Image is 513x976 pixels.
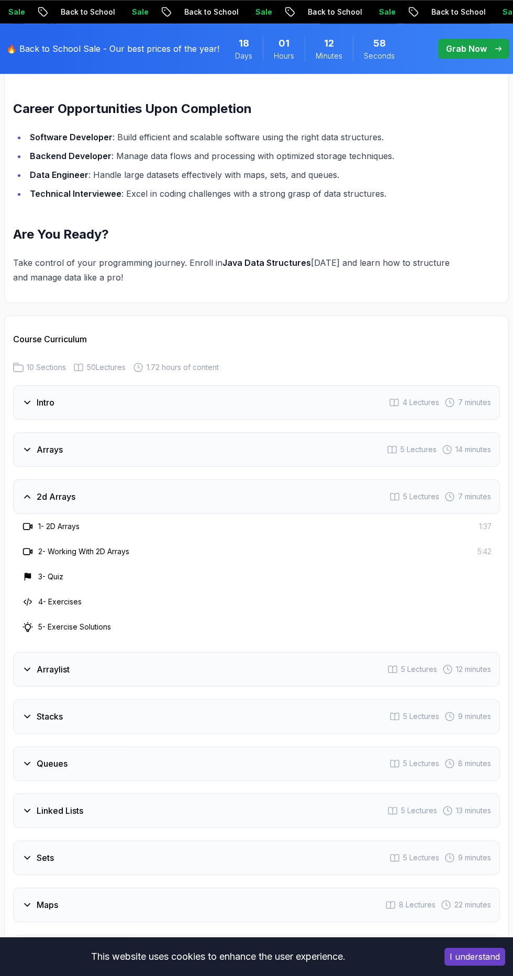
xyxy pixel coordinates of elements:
[37,710,63,723] h3: Stacks
[13,746,500,781] button: Queues5 Lectures 8 minutes
[235,51,252,61] span: Days
[455,444,491,455] span: 14 minutes
[13,699,500,734] button: Stacks5 Lectures 9 minutes
[8,945,429,968] div: This website uses cookies to enhance the user experience.
[13,255,451,285] p: Take control of your programming journey. Enroll in [DATE] and learn how to structure and manage ...
[30,132,113,142] strong: Software Developer
[37,396,54,409] h3: Intro
[13,432,500,467] button: Arrays5 Lectures 14 minutes
[13,333,500,345] h2: Course Curriculum
[13,100,451,117] h2: Career Opportunities Upon Completion
[299,7,370,17] p: Back to School
[38,622,111,632] h3: 5 - Exercise Solutions
[27,362,66,373] span: 10 Sections
[27,149,451,163] li: : Manage data flows and processing with optimized storage techniques.
[247,7,280,17] p: Sale
[444,948,505,966] button: Accept cookies
[403,711,439,722] span: 5 Lectures
[13,840,500,875] button: Sets5 Lectures 9 minutes
[458,491,491,502] span: 7 minutes
[37,851,54,864] h3: Sets
[27,130,451,144] li: : Build efficient and scalable software using the right data structures.
[458,758,491,769] span: 8 minutes
[222,257,311,268] strong: Java Data Structures
[403,758,439,769] span: 5 Lectures
[38,546,129,557] h3: 2 - Working With 2D Arrays
[239,36,249,51] span: 18 Days
[13,652,500,687] button: Arraylist5 Lectures 12 minutes
[400,444,437,455] span: 5 Lectures
[6,42,219,55] p: 🔥 Back to School Sale - Our best prices of the year!
[37,663,70,676] h3: Arraylist
[38,521,80,532] h3: 1 - 2D Arrays
[401,664,437,675] span: 5 Lectures
[13,935,500,969] button: Outro3 Lectures 2 minutes
[27,167,451,182] li: : Handle large datasets effectively with maps, sets, and queues.
[13,479,500,514] button: 2d Arrays5 Lectures 7 minutes
[456,805,491,816] span: 13 minutes
[274,51,294,61] span: Hours
[316,51,342,61] span: Minutes
[458,711,491,722] span: 9 minutes
[477,546,492,557] span: 5:42
[403,491,439,502] span: 5 Lectures
[37,443,63,456] h3: Arrays
[30,151,111,161] strong: Backend Developer
[37,804,83,817] h3: Linked Lists
[454,900,491,910] span: 22 minutes
[13,793,500,828] button: Linked Lists5 Lectures 13 minutes
[479,521,492,532] span: 1:37
[37,899,58,911] h3: Maps
[456,664,491,675] span: 12 minutes
[30,170,88,180] strong: Data Engineer
[38,571,63,582] h3: 3 - Quiz
[364,51,395,61] span: Seconds
[401,805,437,816] span: 5 Lectures
[175,7,247,17] p: Back to School
[37,757,68,770] h3: Queues
[458,397,491,408] span: 7 minutes
[38,597,82,607] h3: 4 - Exercises
[52,7,123,17] p: Back to School
[403,397,439,408] span: 4 Lectures
[87,362,126,373] span: 50 Lectures
[373,36,386,51] span: 58 Seconds
[399,900,436,910] span: 8 Lectures
[403,852,439,863] span: 5 Lectures
[422,7,494,17] p: Back to School
[13,385,500,420] button: Intro4 Lectures 7 minutes
[278,36,289,51] span: 1 Hours
[446,42,487,55] p: Grab Now
[370,7,404,17] p: Sale
[13,226,451,243] h2: Are You Ready?
[13,888,500,922] button: Maps8 Lectures 22 minutes
[458,852,491,863] span: 9 minutes
[123,7,157,17] p: Sale
[30,188,121,199] strong: Technical Interviewee
[147,362,219,373] span: 1.72 hours of content
[324,36,334,51] span: 12 Minutes
[37,490,75,503] h3: 2d Arrays
[27,186,451,201] li: : Excel in coding challenges with a strong grasp of data structures.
